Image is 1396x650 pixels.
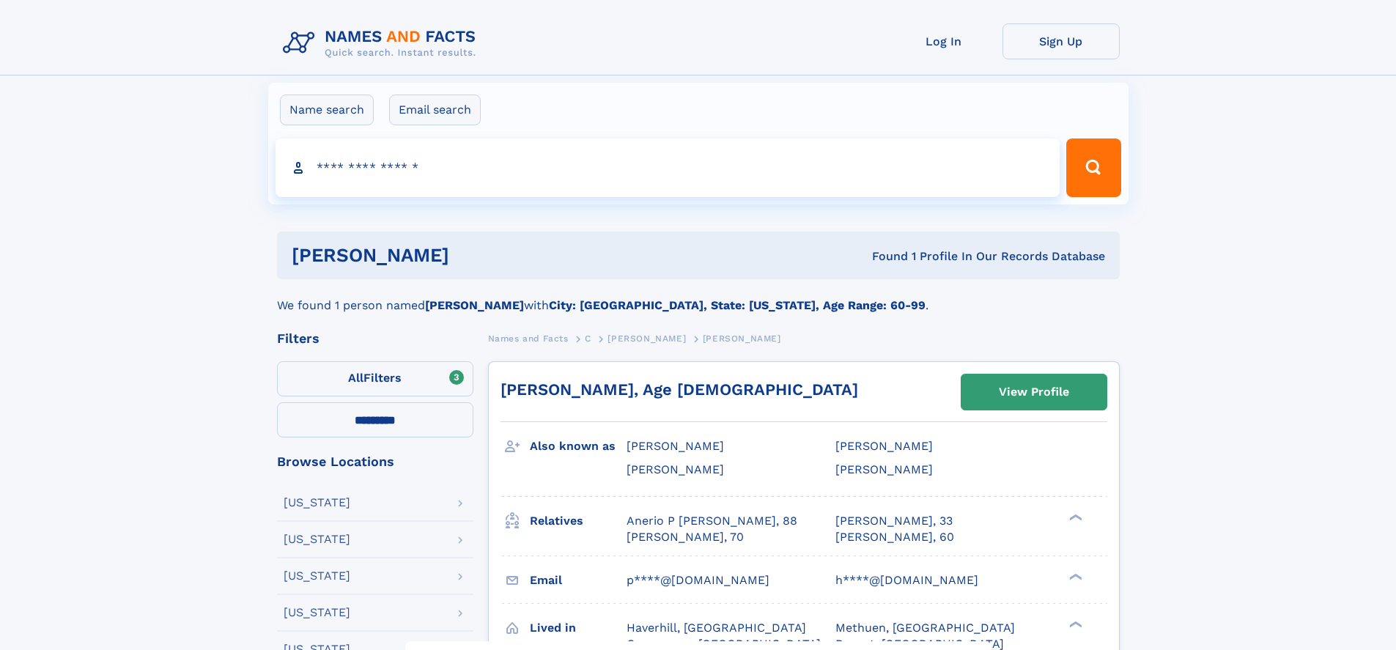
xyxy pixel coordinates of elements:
[835,513,953,529] a: [PERSON_NAME], 33
[627,513,797,529] a: Anerio P [PERSON_NAME], 88
[425,298,524,312] b: [PERSON_NAME]
[585,333,591,344] span: C
[585,329,591,347] a: C
[280,95,374,125] label: Name search
[607,329,686,347] a: [PERSON_NAME]
[277,23,488,63] img: Logo Names and Facts
[292,246,661,265] h1: [PERSON_NAME]
[1002,23,1120,59] a: Sign Up
[627,529,744,545] a: [PERSON_NAME], 70
[348,371,363,385] span: All
[284,497,350,509] div: [US_STATE]
[276,139,1060,197] input: search input
[530,509,627,533] h3: Relatives
[530,616,627,640] h3: Lived in
[835,439,933,453] span: [PERSON_NAME]
[627,439,724,453] span: [PERSON_NAME]
[284,607,350,618] div: [US_STATE]
[277,332,473,345] div: Filters
[627,621,806,635] span: Haverhill, [GEOGRAPHIC_DATA]
[284,533,350,545] div: [US_STATE]
[1066,572,1083,581] div: ❯
[835,621,1015,635] span: Methuen, [GEOGRAPHIC_DATA]
[530,568,627,593] h3: Email
[835,529,954,545] a: [PERSON_NAME], 60
[1066,512,1083,522] div: ❯
[488,329,569,347] a: Names and Facts
[530,434,627,459] h3: Also known as
[660,248,1105,265] div: Found 1 Profile In Our Records Database
[999,375,1069,409] div: View Profile
[1066,619,1083,629] div: ❯
[835,462,933,476] span: [PERSON_NAME]
[389,95,481,125] label: Email search
[501,380,858,399] a: [PERSON_NAME], Age [DEMOGRAPHIC_DATA]
[703,333,781,344] span: [PERSON_NAME]
[277,279,1120,314] div: We found 1 person named with .
[961,374,1107,410] a: View Profile
[1066,139,1120,197] button: Search Button
[549,298,926,312] b: City: [GEOGRAPHIC_DATA], State: [US_STATE], Age Range: 60-99
[277,361,473,396] label: Filters
[627,462,724,476] span: [PERSON_NAME]
[885,23,1002,59] a: Log In
[607,333,686,344] span: [PERSON_NAME]
[277,455,473,468] div: Browse Locations
[284,570,350,582] div: [US_STATE]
